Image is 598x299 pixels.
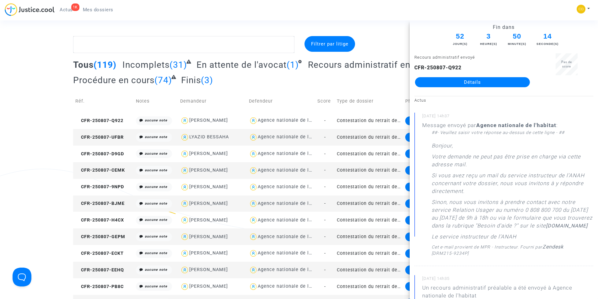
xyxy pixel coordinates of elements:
div: Agence nationale de l'habitat [258,284,327,289]
div: 1K [71,3,79,11]
span: Procédure en cours [73,75,154,85]
img: icon-user.svg [180,265,189,275]
img: icon-user.svg [180,249,189,258]
i: aucune note [145,234,167,238]
div: [PERSON_NAME] [189,250,228,256]
div: Mise en demeure [405,232,447,241]
a: 1KActus [55,5,78,14]
small: [DATE] 14h37 [422,113,593,121]
div: Agence nationale de l'habitat [258,184,327,190]
span: Tous [73,60,94,70]
span: (31) [170,60,187,70]
td: Contestation du retrait de [PERSON_NAME] par l'ANAH (mandataire) [335,278,403,295]
img: icon-user.svg [249,183,258,192]
div: Mise en demeure [405,199,447,208]
div: Agence nationale de l'habitat [258,168,327,173]
td: Contestation du retrait de [PERSON_NAME] par l'ANAH (mandataire) [335,245,403,262]
img: 84a266a8493598cb3cce1313e02c3431 [577,5,585,13]
i: aucune note [145,268,167,272]
div: [PERSON_NAME] [189,267,228,272]
td: Contestation du retrait de [PERSON_NAME] par l'ANAH (mandataire) [335,195,403,212]
td: Contestation du retrait de [PERSON_NAME] par l'ANAH (mandataire) [335,228,403,245]
img: icon-user.svg [249,116,258,125]
div: [PERSON_NAME] [189,118,228,123]
img: icon-user.svg [180,216,189,225]
td: Defendeur [247,90,315,112]
p: Si vous avez reçu un mail du service instructeur de l’ANAH concernant votre dossier, nous vous in... [432,172,593,198]
i: aucune note [145,168,167,172]
div: [PERSON_NAME] [189,151,228,156]
span: 3 [479,31,498,42]
div: [PERSON_NAME] [189,201,228,206]
small: Recours administratif envoyé [414,55,475,60]
div: Agence nationale de l'habitat [258,151,327,156]
div: [PERSON_NAME] [189,234,228,239]
a: [DOMAIN_NAME] [546,223,588,229]
a: Détails [415,77,530,87]
div: [PERSON_NAME] [189,284,228,289]
img: icon-user.svg [249,166,258,175]
div: Mise en demeure [405,166,447,175]
td: Notes [134,90,178,112]
div: Agence nationale de l'habitat [258,234,327,239]
div: LYAZID BESSAHA [189,134,229,140]
p: Votre demande ne peut pas être prise en charge via cette adresse mail. [432,153,593,172]
span: CFR-250807-BJME [75,201,125,206]
td: Contestation du retrait de [PERSON_NAME] par l'ANAH (mandataire) [335,179,403,195]
div: Heure(s) [479,42,498,46]
img: icon-user.svg [249,133,258,142]
span: CFR-250807-ECKT [75,251,124,256]
span: CFR-250807-GEPM [75,234,125,239]
div: Mise en demeure [405,149,447,158]
img: icon-user.svg [180,166,189,175]
i: aucune note [145,185,167,189]
i: aucune note [145,201,167,206]
td: Phase [403,90,463,112]
div: Mise en demeure [405,265,447,274]
p: Sinon, nous vous invitons à prendre contact avec notre service Relation Usager au numéro 0 808 80... [432,198,593,233]
span: - [324,201,326,206]
img: icon-user.svg [180,183,189,192]
span: Mes dossiers [83,7,113,13]
img: icon-user.svg [180,116,189,125]
p: Bonjour, [432,142,453,153]
div: Mise en demeure [405,216,447,225]
img: icon-user.svg [249,232,258,241]
div: Seconde(s) [536,42,559,46]
div: Agence nationale de l'habitat [258,267,327,272]
div: Recours administratif [405,116,456,125]
span: (74) [154,75,172,85]
span: Filtrer par litige [311,41,348,47]
div: Jour(s) [449,42,471,46]
img: icon-user.svg [249,216,258,225]
img: icon-user.svg [249,282,258,291]
td: Réf. [73,90,134,112]
span: - [324,151,326,157]
div: Agence nationale de l'habitat [258,217,327,223]
span: CFR-250807-D9GD [75,151,124,157]
a: Zendesk [542,244,563,250]
span: - [324,118,326,123]
div: Recours administratif [405,282,456,291]
div: Minute(s) [506,42,528,46]
div: Agence nationale de l'habitat [258,250,327,256]
span: CFR-250807-Q922 [75,118,123,123]
div: Message envoyé par : [422,121,593,256]
td: Contestation du retrait de [PERSON_NAME] par l'ANAH (mandataire) [335,162,403,179]
div: Agence nationale de l'habitat [258,201,327,206]
span: CFR-250807-9NPD [75,184,124,190]
td: Type de dossier [335,90,403,112]
img: icon-user.svg [249,249,258,258]
span: Incomplets [122,60,170,70]
span: Pas de score [561,60,572,68]
span: - [324,284,326,289]
img: icon-user.svg [249,265,258,275]
img: icon-user.svg [180,199,189,208]
i: aucune note [145,152,167,156]
span: - [324,217,326,223]
small: [DATE] 14h35 [422,276,593,284]
span: (1) [287,60,299,70]
span: CFR-250807-PB8C [75,284,124,289]
i: aucune note [145,251,167,255]
td: Contestation du retrait de [PERSON_NAME] par l'ANAH (mandataire) [335,146,403,162]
